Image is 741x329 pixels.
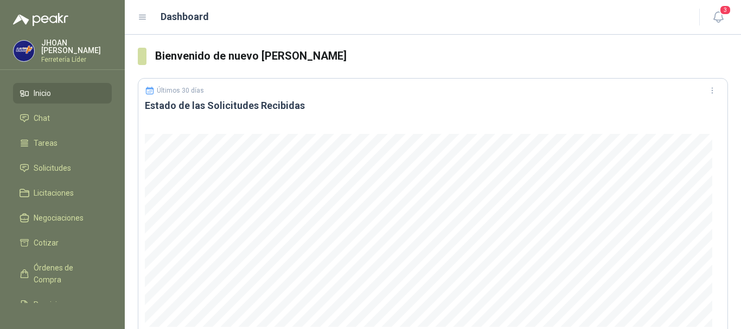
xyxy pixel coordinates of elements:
[13,233,112,253] a: Cotizar
[41,56,112,63] p: Ferretería Líder
[34,299,74,311] span: Remisiones
[708,8,728,27] button: 3
[34,262,101,286] span: Órdenes de Compra
[41,39,112,54] p: JHOAN [PERSON_NAME]
[157,87,204,94] p: Últimos 30 días
[719,5,731,15] span: 3
[14,41,34,61] img: Company Logo
[155,48,728,64] h3: Bienvenido de nuevo [PERSON_NAME]
[145,99,721,112] h3: Estado de las Solicitudes Recibidas
[34,162,71,174] span: Solicitudes
[13,294,112,315] a: Remisiones
[13,208,112,228] a: Negociaciones
[13,133,112,153] a: Tareas
[13,257,112,290] a: Órdenes de Compra
[161,9,209,24] h1: Dashboard
[34,187,74,199] span: Licitaciones
[13,183,112,203] a: Licitaciones
[34,237,59,249] span: Cotizar
[13,13,68,26] img: Logo peakr
[13,83,112,104] a: Inicio
[34,87,51,99] span: Inicio
[13,108,112,128] a: Chat
[13,158,112,178] a: Solicitudes
[34,212,84,224] span: Negociaciones
[34,137,58,149] span: Tareas
[34,112,50,124] span: Chat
